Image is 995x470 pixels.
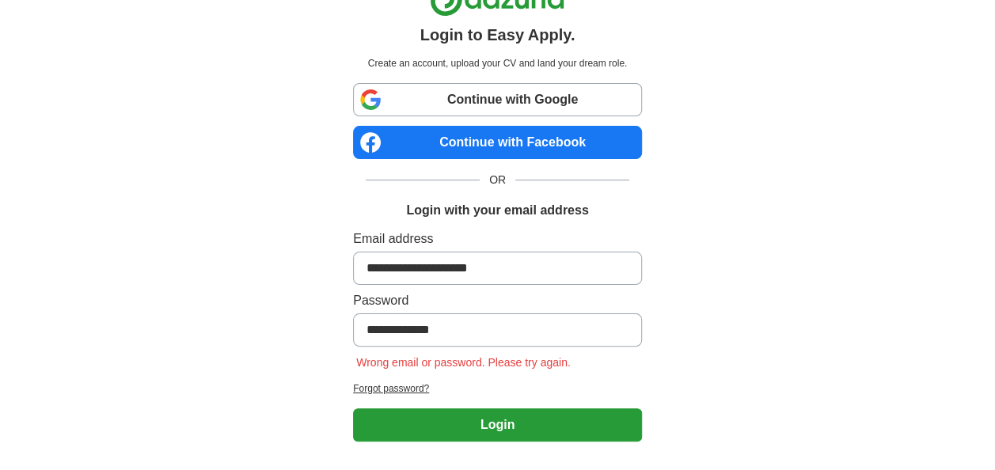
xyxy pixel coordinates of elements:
a: Continue with Google [353,83,642,116]
a: Continue with Facebook [353,126,642,159]
span: Wrong email or password. Please try again. [353,356,574,369]
h1: Login to Easy Apply. [420,23,575,47]
label: Email address [353,229,642,248]
h1: Login with your email address [406,201,588,220]
a: Forgot password? [353,381,642,396]
button: Login [353,408,642,442]
label: Password [353,291,642,310]
span: OR [480,172,515,188]
p: Create an account, upload your CV and land your dream role. [356,56,639,70]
